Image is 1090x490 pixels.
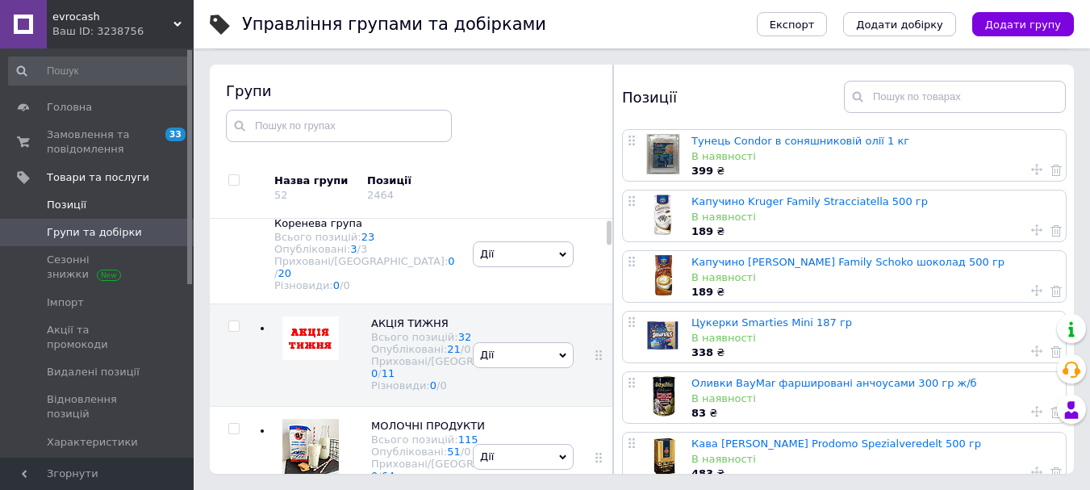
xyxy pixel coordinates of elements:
[8,57,190,86] input: Пошук
[1050,283,1062,298] a: Видалити товар
[343,279,349,291] div: 0
[274,243,457,255] div: Опубліковані:
[278,267,291,279] a: 20
[757,12,828,36] button: Експорт
[371,379,545,392] div: Різновиди:
[282,419,339,475] img: МОЛОЧНІ ПРОДУКТИ
[47,253,149,282] span: Сезонні знижки
[480,349,494,361] span: Дії
[274,267,291,279] span: /
[361,231,375,243] a: 23
[47,128,149,157] span: Замовлення та повідомлення
[430,379,436,392] a: 0
[972,12,1074,36] button: Додати групу
[440,379,446,392] div: 0
[371,420,485,432] span: МОЛОЧНІ ПРОДУКТИ
[691,407,706,419] b: 83
[1050,344,1062,358] a: Видалити товар
[691,467,1058,481] div: ₴
[480,248,494,260] span: Дії
[274,231,457,243] div: Всього позицій:
[226,110,452,142] input: Пошук по групах
[350,243,357,255] a: 3
[274,217,362,229] span: Коренева група
[242,15,546,34] h1: Управління групами та добірками
[461,446,471,458] span: /
[622,81,844,113] div: Позиції
[691,346,713,358] b: 338
[361,243,367,255] div: 3
[357,243,368,255] span: /
[47,100,92,115] span: Головна
[378,367,395,379] span: /
[844,81,1066,113] input: Пошук по товарах
[382,367,395,379] a: 11
[333,279,340,291] a: 0
[371,458,545,482] div: Приховані/[GEOGRAPHIC_DATA]:
[274,189,288,201] div: 52
[691,467,713,480] b: 483
[691,377,977,389] a: Оливки BayMar фаршировані анчоусами 300 гр ж/б
[47,392,149,421] span: Відновлення позицій
[436,379,447,392] span: /
[691,224,1058,239] div: ₴
[843,12,956,36] button: Додати добірку
[691,210,1058,224] div: В наявності
[47,435,138,450] span: Характеристики
[52,24,194,39] div: Ваш ID: 3238756
[691,135,909,147] a: Тунець Condor в соняшниковій олії 1 кг
[165,128,186,141] span: 33
[691,286,713,298] b: 189
[770,19,815,31] span: Експорт
[447,343,461,355] a: 21
[47,198,86,212] span: Позиції
[378,470,395,482] span: /
[371,355,545,379] div: Приховані/[GEOGRAPHIC_DATA]:
[1050,162,1062,177] a: Видалити товар
[856,19,943,31] span: Додати добірку
[367,189,394,201] div: 2464
[47,295,84,310] span: Імпорт
[691,438,981,450] a: Кава [PERSON_NAME] Prodomo Spezialveredelt 500 гр
[691,406,1058,421] div: ₴
[480,450,494,463] span: Дії
[371,367,378,379] a: 0
[691,165,713,177] b: 399
[691,316,852,329] a: Цукерки Smarties Mini 187 гр
[47,323,149,352] span: Акції та промокоди
[371,446,545,458] div: Опубліковані:
[461,343,471,355] span: /
[691,225,713,237] b: 189
[691,285,1058,299] div: ₴
[274,279,457,291] div: Різновиди:
[985,19,1061,31] span: Додати групу
[382,470,395,482] a: 64
[458,331,472,343] a: 32
[1050,465,1062,480] a: Видалити товар
[340,279,350,291] span: /
[47,225,142,240] span: Групи та добірки
[226,81,597,101] div: Групи
[47,365,140,379] span: Видалені позиції
[1050,404,1062,419] a: Видалити товар
[447,446,461,458] a: 51
[691,392,1058,406] div: В наявності
[371,470,378,482] a: 0
[282,316,339,360] img: АКЦІЯ ТИЖНЯ
[274,174,355,188] div: Назва групи
[458,433,478,446] a: 115
[448,255,454,267] a: 0
[1050,223,1062,237] a: Видалити товар
[367,174,504,188] div: Позиції
[691,452,1058,467] div: В наявності
[47,170,149,185] span: Товари та послуги
[691,331,1058,346] div: В наявності
[691,346,1058,360] div: ₴
[371,433,545,446] div: Всього позицій:
[464,446,470,458] div: 0
[691,164,1058,178] div: ₴
[274,255,457,279] div: Приховані/[GEOGRAPHIC_DATA]:
[371,343,545,355] div: Опубліковані:
[464,343,470,355] div: 0
[371,331,545,343] div: Всього позицій:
